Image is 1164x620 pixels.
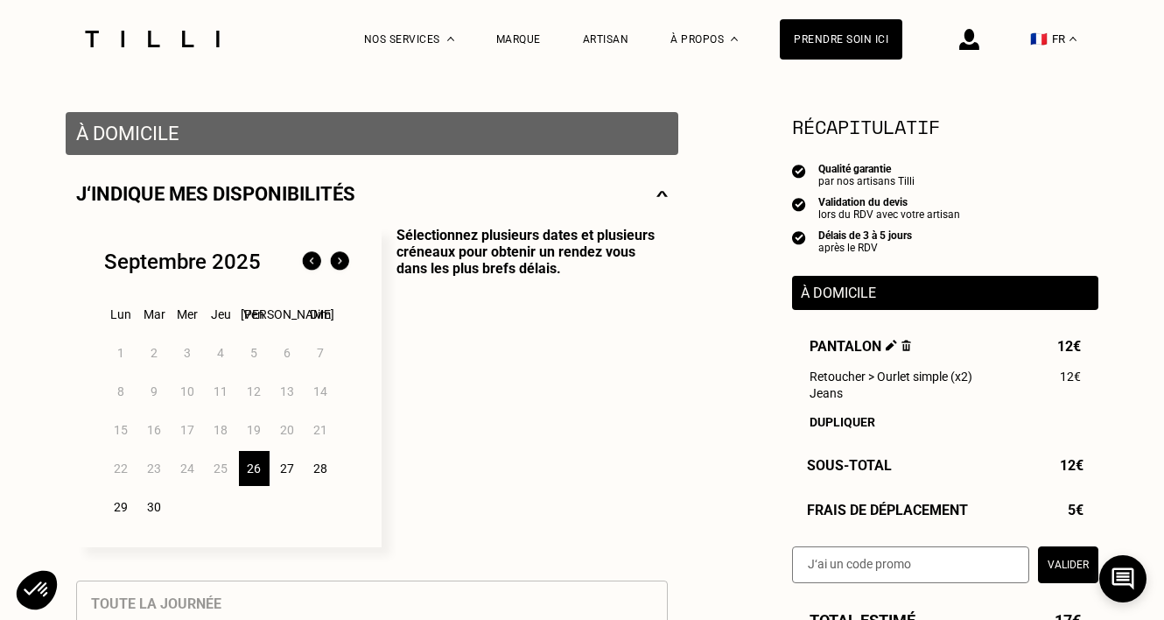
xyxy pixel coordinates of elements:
[780,19,902,60] a: Prendre soin ici
[1030,31,1048,47] span: 🇫🇷
[1068,502,1083,518] span: 5€
[76,183,355,205] p: J‘indique mes disponibilités
[818,229,912,242] div: Délais de 3 à 5 jours
[810,415,1081,429] div: Dupliquer
[1060,457,1083,474] span: 12€
[79,31,226,47] img: Logo du service de couturière Tilli
[1057,338,1081,355] span: 12€
[901,340,911,351] img: Supprimer
[959,29,979,50] img: icône connexion
[106,490,137,525] div: 29
[139,490,170,525] div: 30
[792,163,806,179] img: icon list info
[792,457,1098,474] div: Sous-Total
[818,175,915,187] div: par nos artisans Tilli
[305,451,336,486] div: 28
[382,227,668,547] p: Sélectionnez plusieurs dates et plusieurs créneaux pour obtenir un rendez vous dans les plus bref...
[792,502,1098,518] div: Frais de déplacement
[818,208,960,221] div: lors du RDV avec votre artisan
[810,370,972,384] span: Retoucher > Ourlet simple (x2)
[792,546,1029,583] input: J‘ai un code promo
[447,37,454,41] img: Menu déroulant
[818,242,912,254] div: après le RDV
[76,123,668,144] p: À domicile
[496,33,541,46] a: Marque
[1038,546,1098,583] button: Valider
[818,163,915,175] div: Qualité garantie
[792,196,806,212] img: icon list info
[1069,37,1076,41] img: menu déroulant
[810,338,911,355] span: Pantalon
[810,386,843,400] span: Jeans
[104,250,261,274] div: Septembre 2025
[886,340,897,351] img: Éditer
[298,248,326,276] img: Mois précédent
[326,248,354,276] img: Mois suivant
[792,112,1098,141] section: Récapitulatif
[801,285,1090,301] p: À domicile
[792,229,806,245] img: icon list info
[239,451,270,486] div: 26
[583,33,629,46] a: Artisan
[731,37,738,41] img: Menu déroulant à propos
[272,451,303,486] div: 27
[1060,370,1081,384] span: 12€
[656,183,668,205] img: svg+xml;base64,PHN2ZyBmaWxsPSJub25lIiBoZWlnaHQ9IjE0IiB2aWV3Qm94PSIwIDAgMjggMTQiIHdpZHRoPSIyOCIgeG...
[818,196,960,208] div: Validation du devis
